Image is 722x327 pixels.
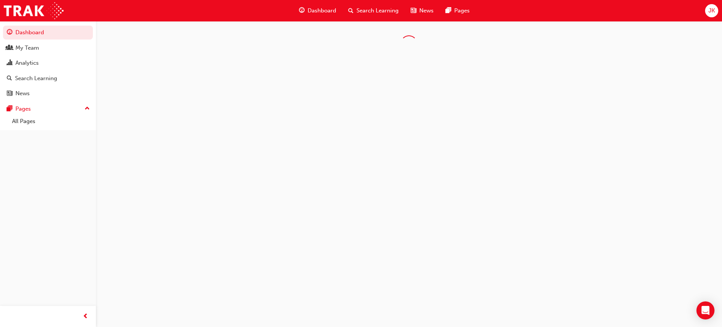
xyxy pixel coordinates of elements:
a: news-iconNews [405,3,440,18]
span: pages-icon [7,106,12,113]
a: News [3,87,93,100]
span: prev-icon [83,312,88,321]
div: Pages [15,105,31,113]
span: chart-icon [7,60,12,67]
span: Search Learning [356,6,399,15]
span: up-icon [85,104,90,114]
a: search-iconSearch Learning [342,3,405,18]
a: Dashboard [3,26,93,40]
span: news-icon [411,6,416,15]
span: pages-icon [446,6,451,15]
button: JK [705,4,718,17]
span: guage-icon [7,29,12,36]
a: Analytics [3,56,93,70]
span: news-icon [7,90,12,97]
a: guage-iconDashboard [293,3,342,18]
a: My Team [3,41,93,55]
span: Dashboard [308,6,336,15]
span: News [419,6,434,15]
span: people-icon [7,45,12,52]
button: Pages [3,102,93,116]
a: Search Learning [3,71,93,85]
span: JK [708,6,715,15]
div: Analytics [15,59,39,67]
div: News [15,89,30,98]
div: Open Intercom Messenger [696,301,714,319]
a: pages-iconPages [440,3,476,18]
img: Trak [4,2,64,19]
div: Search Learning [15,74,57,83]
span: search-icon [7,75,12,82]
button: DashboardMy TeamAnalyticsSearch LearningNews [3,24,93,102]
a: All Pages [9,116,93,127]
div: My Team [15,44,39,52]
span: guage-icon [299,6,305,15]
span: search-icon [348,6,353,15]
span: Pages [454,6,470,15]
